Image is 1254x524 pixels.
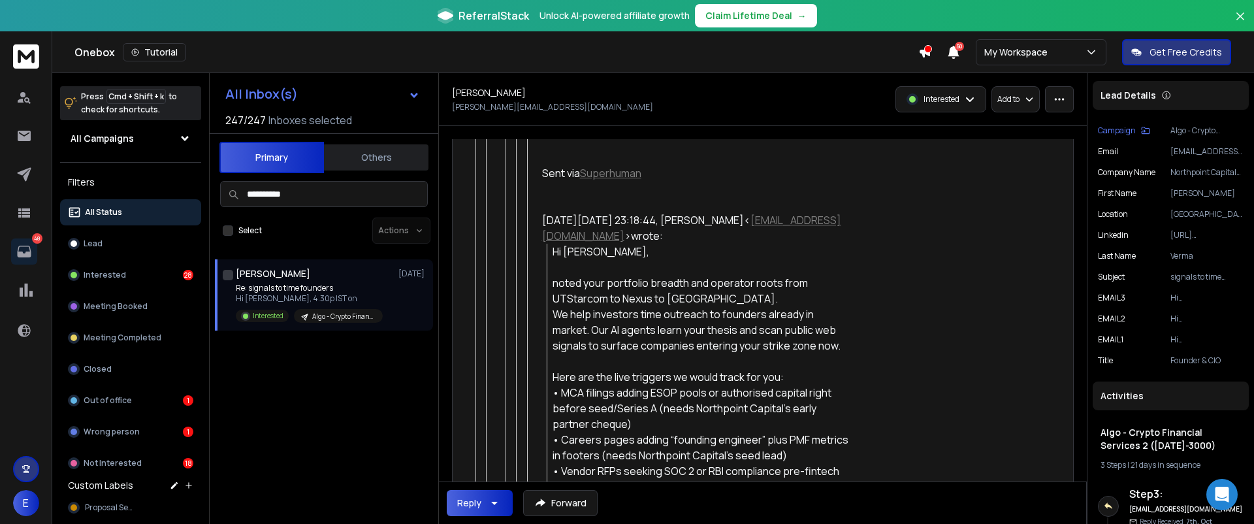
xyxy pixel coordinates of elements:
[60,173,201,191] h3: Filters
[1098,188,1136,199] p: First Name
[84,427,140,437] p: Wrong person
[236,267,310,280] h1: [PERSON_NAME]
[539,9,690,22] p: Unlock AI-powered affiliate growth
[1170,146,1244,157] p: [EMAIL_ADDRESS][DOMAIN_NAME]
[183,458,193,468] div: 18
[219,142,324,173] button: Primary
[13,490,39,516] button: E
[447,490,513,516] button: Reply
[84,333,161,343] p: Meeting Completed
[1170,125,1244,136] p: Algo - Crypto Financial Services 2 ([DATE]-3000)
[1101,459,1126,470] span: 3 Steps
[1149,46,1222,59] p: Get Free Credits
[60,387,201,414] button: Out of office1
[84,458,142,468] p: Not Interested
[1170,188,1244,199] p: [PERSON_NAME]
[1129,504,1244,514] h6: [EMAIL_ADDRESS][DOMAIN_NAME]
[523,490,598,516] button: Forward
[1170,355,1244,366] p: Founder & CIO
[457,497,481,510] div: Reply
[398,269,428,279] p: [DATE]
[60,356,201,382] button: Closed
[1098,146,1118,157] p: Email
[1101,460,1241,470] div: |
[1129,486,1244,502] h6: Step 3 :
[32,233,42,244] p: 48
[84,238,103,249] p: Lead
[11,238,37,265] a: 48
[312,312,375,321] p: Algo - Crypto Financial Services 2 ([DATE]-3000)
[1098,125,1150,136] button: Campaign
[1131,459,1200,470] span: 21 days in sequence
[1098,314,1125,324] p: EMAIL2
[1170,314,1244,324] p: Hi [PERSON_NAME], following up on the note below. Your Bangalore base and speed focus suggest [GE...
[1098,355,1113,366] p: title
[1098,293,1125,303] p: EMAIL3
[81,90,177,116] p: Press to check for shortcuts.
[268,112,352,128] h3: Inboxes selected
[123,43,186,61] button: Tutorial
[1170,209,1244,220] p: [GEOGRAPHIC_DATA], [GEOGRAPHIC_DATA], [GEOGRAPHIC_DATA]
[68,479,133,492] h3: Custom Labels
[84,395,132,406] p: Out of office
[695,4,817,27] button: Claim Lifetime Deal→
[84,301,148,312] p: Meeting Booked
[1101,426,1241,452] h1: Algo - Crypto Financial Services 2 ([DATE]-3000)
[1232,8,1249,39] button: Close banner
[984,46,1053,59] p: My Workspace
[580,166,641,180] a: Superhuman
[1170,230,1244,240] p: [URL][DOMAIN_NAME]
[1170,251,1244,261] p: Verma
[236,283,383,293] p: Re: signals to time founders
[1170,293,1244,303] p: Hi [PERSON_NAME], quick nudge on the sample run. Happy to tailor it to seed and post-PMF triggers...
[225,88,298,101] h1: All Inbox(s)
[60,325,201,351] button: Meeting Completed
[1170,167,1244,178] p: Northpoint Capital Management
[60,125,201,152] button: All Campaigns
[85,207,122,218] p: All Status
[60,231,201,257] button: Lead
[183,270,193,280] div: 28
[183,395,193,406] div: 1
[1093,382,1249,410] div: Activities
[60,495,201,521] button: Proposal Sent
[542,165,852,181] div: Sent via
[71,132,134,145] h1: All Campaigns
[797,9,807,22] span: →
[1098,167,1155,178] p: Company Name
[452,102,653,112] p: [PERSON_NAME][EMAIL_ADDRESS][DOMAIN_NAME]
[452,86,526,99] h1: [PERSON_NAME]
[1101,89,1156,102] p: Lead Details
[1098,209,1128,220] p: location
[253,311,283,321] p: Interested
[60,419,201,445] button: Wrong person1
[458,8,529,24] span: ReferralStack
[85,502,137,513] span: Proposal Sent
[955,42,964,51] span: 50
[1098,125,1136,136] p: Campaign
[60,262,201,288] button: Interested28
[225,112,266,128] span: 247 / 247
[1098,230,1129,240] p: linkedin
[183,427,193,437] div: 1
[1170,335,1244,345] p: Hi [PERSON_NAME], noted your portfolio breadth and operator roots from UTStarcom to Nexus to [GEO...
[106,89,166,104] span: Cmd + Shift + k
[1098,251,1136,261] p: Last Name
[238,225,262,236] label: Select
[74,43,918,61] div: Onebox
[60,450,201,476] button: Not Interested18
[60,199,201,225] button: All Status
[1122,39,1231,65] button: Get Free Credits
[1206,479,1238,510] div: Open Intercom Messenger
[1098,272,1125,282] p: Subject
[1098,335,1123,345] p: EMAIL1
[60,293,201,319] button: Meeting Booked
[924,94,959,105] p: Interested
[236,293,383,304] p: Hi [PERSON_NAME], 4.30p IST on
[215,81,430,107] button: All Inbox(s)
[84,364,112,374] p: Closed
[84,270,126,280] p: Interested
